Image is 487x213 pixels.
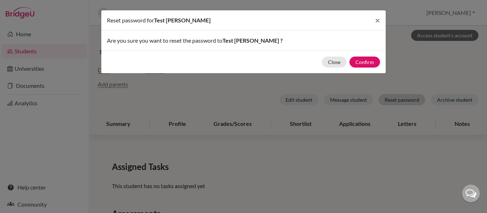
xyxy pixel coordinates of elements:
[322,57,347,68] button: Close
[222,37,283,44] span: Test [PERSON_NAME] ?
[349,57,380,68] button: Confirm
[154,17,211,23] span: Test [PERSON_NAME]
[375,15,380,25] span: ×
[369,10,386,30] button: Close
[16,5,31,11] span: Help
[107,17,154,23] span: Reset password for
[107,36,380,45] p: Are you sure you want to reset the password to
